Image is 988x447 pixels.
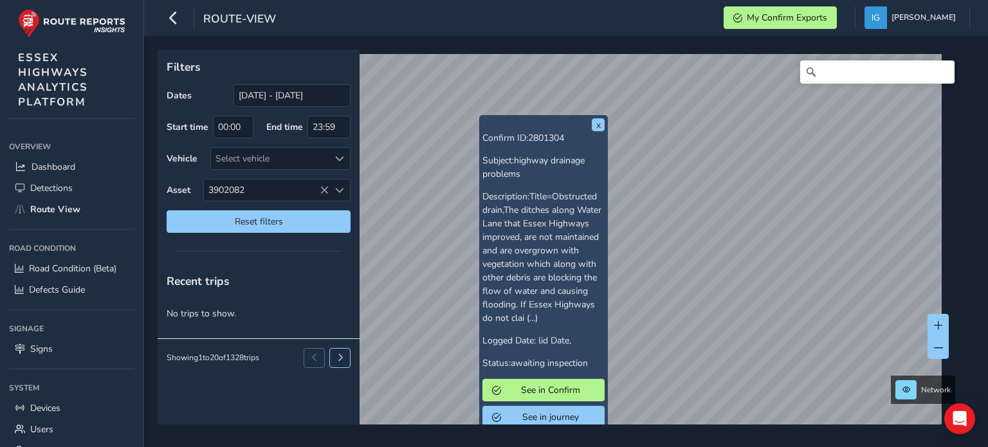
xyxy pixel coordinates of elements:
[482,154,585,180] span: highway drainage problems
[944,403,975,434] div: Open Intercom Messenger
[18,9,125,38] img: rr logo
[482,334,605,347] p: Logged Date:
[592,118,605,131] button: x
[506,411,595,423] span: See in journey
[482,406,605,428] button: See in journey
[747,12,827,24] span: My Confirm Exports
[482,190,601,324] span: Title=Obstructed drain,The ditches along Water Lane that Essex Highways improved, are not maintai...
[482,356,605,370] p: Status:
[167,121,208,133] label: Start time
[9,178,134,199] a: Detections
[211,148,329,169] div: Select vehicle
[167,273,230,289] span: Recent trips
[864,6,887,29] img: diamond-layout
[506,384,595,396] span: See in Confirm
[921,385,951,395] span: Network
[9,338,134,360] a: Signs
[482,131,605,145] p: Confirm ID:
[9,419,134,440] a: Users
[167,152,197,165] label: Vehicle
[204,179,329,201] span: 3902082
[158,298,360,329] p: No trips to show.
[30,182,73,194] span: Detections
[482,190,605,325] p: Description:
[167,184,190,196] label: Asset
[167,352,259,363] div: Showing 1 to 20 of 1328 trips
[9,156,134,178] a: Dashboard
[29,284,85,296] span: Defects Guide
[176,215,341,228] span: Reset filters
[482,154,605,181] p: Subject:
[30,203,80,215] span: Route View
[538,334,571,347] span: lid Date,
[9,279,134,300] a: Defects Guide
[724,6,837,29] button: My Confirm Exports
[203,11,276,29] span: route-view
[167,59,351,75] p: Filters
[18,50,88,109] span: ESSEX HIGHWAYS ANALYTICS PLATFORM
[30,343,53,355] span: Signs
[482,379,605,401] button: See in Confirm
[329,179,350,201] div: Select an asset code
[800,60,955,84] input: Search
[266,121,303,133] label: End time
[9,378,134,397] div: System
[29,262,116,275] span: Road Condition (Beta)
[511,357,588,369] span: awaiting inspection
[9,199,134,220] a: Route View
[864,6,960,29] button: [PERSON_NAME]
[167,210,351,233] button: Reset filters
[9,258,134,279] a: Road Condition (Beta)
[528,132,564,144] span: 2801304
[9,319,134,338] div: Signage
[892,6,956,29] span: [PERSON_NAME]
[30,423,53,435] span: Users
[9,397,134,419] a: Devices
[167,89,192,102] label: Dates
[30,402,60,414] span: Devices
[162,54,942,439] canvas: Map
[9,137,134,156] div: Overview
[32,161,75,173] span: Dashboard
[9,239,134,258] div: Road Condition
